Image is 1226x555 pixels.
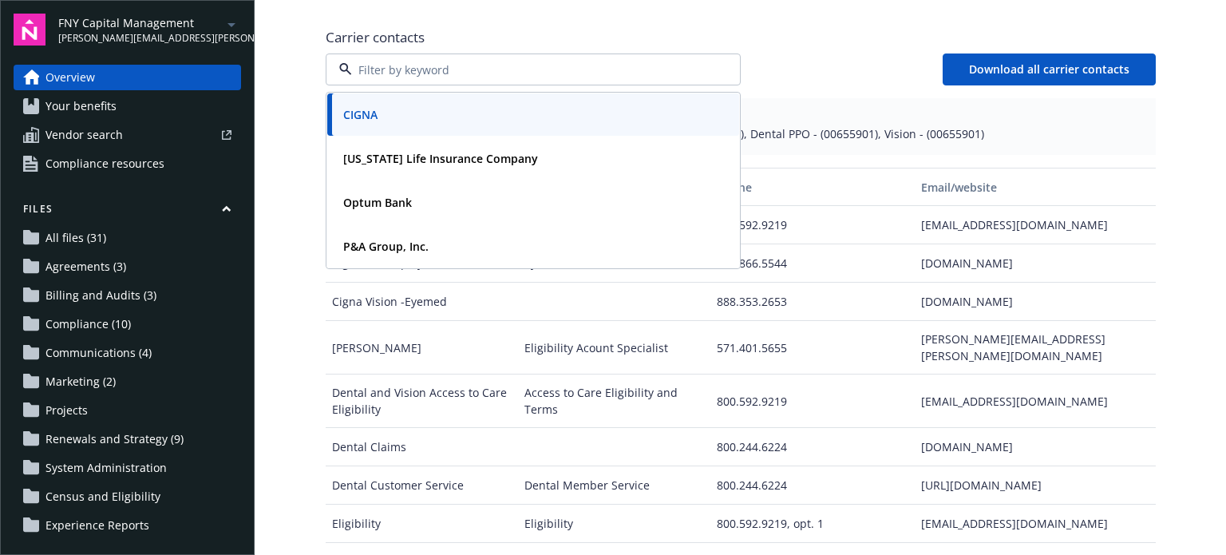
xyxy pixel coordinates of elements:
[915,283,1155,321] div: [DOMAIN_NAME]
[710,168,915,206] button: Phone
[915,505,1155,543] div: [EMAIL_ADDRESS][DOMAIN_NAME]
[710,375,915,428] div: 800.592.9219
[518,375,710,428] div: Access to Care Eligibility and Terms
[45,283,156,308] span: Billing and Audits (3)
[14,225,241,251] a: All files (31)
[14,122,241,148] a: Vendor search
[14,311,241,337] a: Compliance (10)
[14,202,241,222] button: Files
[338,111,1143,125] span: Plan types
[14,14,45,46] img: navigator-logo.svg
[915,244,1155,283] div: [DOMAIN_NAME]
[338,125,1143,142] span: Medical PPO - (00655901), HDHP PPO - (00655901), Medical EPO - (00655901), Dental PPO - (00655901...
[943,54,1156,85] button: Download all carrier contacts
[915,466,1155,505] div: [URL][DOMAIN_NAME]
[14,254,241,279] a: Agreements (3)
[717,179,908,196] div: Phone
[14,65,241,90] a: Overview
[343,151,538,166] strong: [US_STATE] Life Insurance Company
[710,283,915,321] div: 888.353.2653
[14,426,241,452] a: Renewals and Strategy (9)
[45,455,167,481] span: System Administration
[710,428,915,466] div: 800.244.6224
[14,340,241,366] a: Communications (4)
[915,206,1155,244] div: [EMAIL_ADDRESS][DOMAIN_NAME]
[343,107,378,122] strong: CIGNA
[58,14,222,31] span: FNY Capital Management
[326,283,518,321] div: Cigna Vision -Eyemed
[58,31,222,46] span: [PERSON_NAME][EMAIL_ADDRESS][PERSON_NAME][DOMAIN_NAME]
[518,321,710,375] div: Eligibility Acount Specialist
[921,179,1149,196] div: Email/website
[915,428,1155,466] div: [DOMAIN_NAME]
[45,225,106,251] span: All files (31)
[14,283,241,308] a: Billing and Audits (3)
[45,513,149,538] span: Experience Reports
[710,505,915,543] div: 800.592.9219, opt. 1
[14,151,241,176] a: Compliance resources
[710,206,915,244] div: 800.592.9219
[45,311,131,337] span: Compliance (10)
[45,122,123,148] span: Vendor search
[45,398,88,423] span: Projects
[14,369,241,394] a: Marketing (2)
[45,426,184,452] span: Renewals and Strategy (9)
[14,93,241,119] a: Your benefits
[45,65,95,90] span: Overview
[45,254,126,279] span: Agreements (3)
[14,455,241,481] a: System Administration
[14,398,241,423] a: Projects
[326,505,518,543] div: Eligibility
[518,466,710,505] div: Dental Member Service
[45,93,117,119] span: Your benefits
[915,321,1155,375] div: [PERSON_NAME][EMAIL_ADDRESS][PERSON_NAME][DOMAIN_NAME]
[343,239,429,254] strong: P&A Group, Inc.
[710,466,915,505] div: 800.244.6224
[352,61,708,78] input: Filter by keyword
[45,369,116,394] span: Marketing (2)
[343,195,412,210] strong: Optum Bank
[45,484,160,509] span: Census and Eligibility
[710,244,915,283] div: 800.866.5544
[45,151,164,176] span: Compliance resources
[710,321,915,375] div: 571.401.5655
[326,466,518,505] div: Dental Customer Service
[915,375,1155,428] div: [EMAIL_ADDRESS][DOMAIN_NAME]
[518,505,710,543] div: Eligibility
[45,340,152,366] span: Communications (4)
[326,375,518,428] div: Dental and Vision Access to Care Eligibility
[326,321,518,375] div: [PERSON_NAME]
[14,484,241,509] a: Census and Eligibility
[326,428,518,466] div: Dental Claims
[222,14,241,34] a: arrowDropDown
[969,61,1129,77] span: Download all carrier contacts
[915,168,1155,206] button: Email/website
[58,14,241,46] button: FNY Capital Management[PERSON_NAME][EMAIL_ADDRESS][PERSON_NAME][DOMAIN_NAME]arrowDropDown
[326,28,1156,47] span: Carrier contacts
[14,513,241,538] a: Experience Reports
